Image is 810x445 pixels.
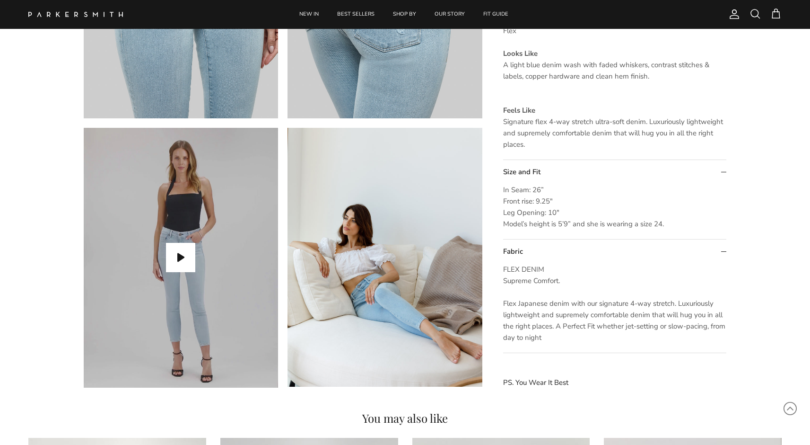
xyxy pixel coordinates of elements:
a: Account [725,9,740,20]
svg: Scroll to Top [783,401,797,416]
img: Parker Smith [28,12,123,17]
strong: Looks Like [503,49,538,59]
span: FLEX DENIM Supreme Comfort. Flex Japanese denim with our signature 4-way stretch. Luxuriously lig... [503,265,725,343]
span: Signature flex 4-way stretch ultra-soft denim. Luxuriously lightweight and supremely comfortable ... [503,117,723,150]
summary: Size and Fit [503,160,727,185]
strong: Feels Like [503,106,535,116]
h4: You may also like [28,412,782,424]
span: Flex [503,27,516,36]
summary: Fabric [503,240,727,264]
button: Play video [166,243,195,272]
p: PS. You Wear It Best [503,377,727,389]
span: In Seam: 26” Front rise: 9.25″ Leg Opening: 10″ Model’s height is 5’9” and she is wearing a size 24. [503,186,664,229]
span: A light blue denim wash with faded whiskers, contrast stitches & labels, copper hardware and clea... [503,61,709,81]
